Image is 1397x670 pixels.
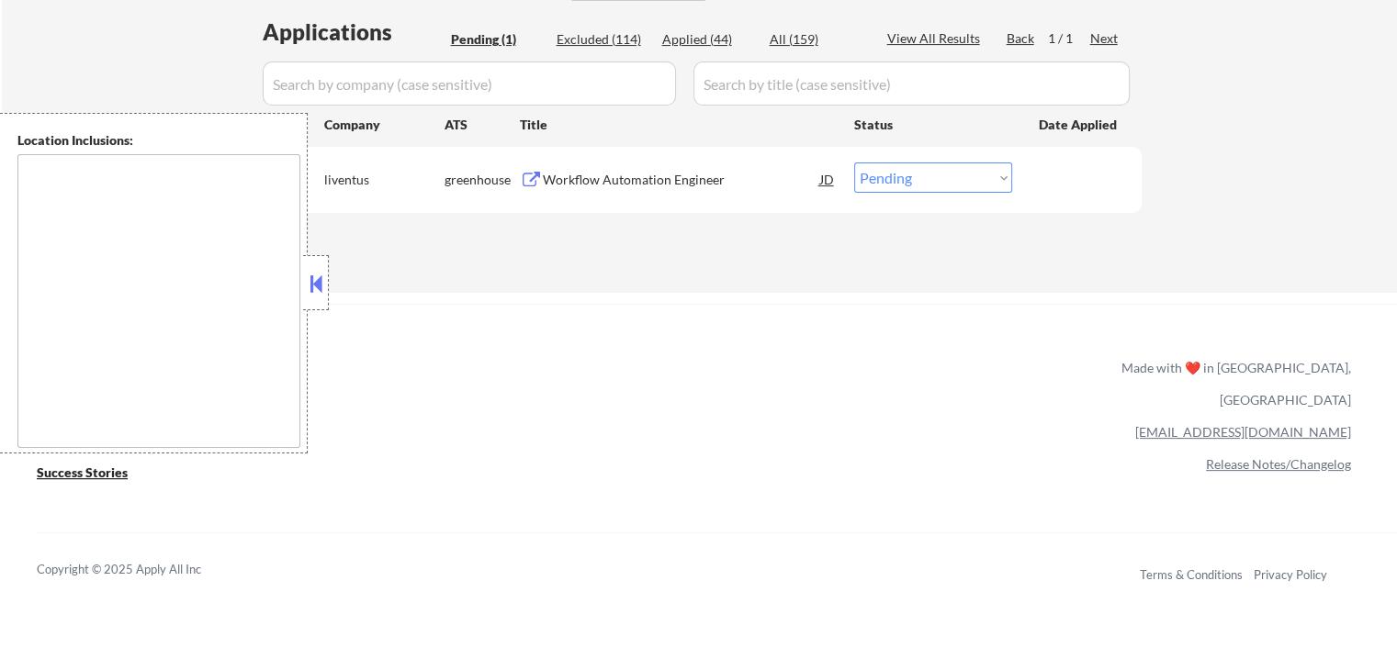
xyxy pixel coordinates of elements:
div: Pending (1) [451,30,543,49]
div: 1 / 1 [1048,29,1090,48]
div: All (159) [770,30,862,49]
div: Applications [263,21,445,43]
a: Refer & earn free applications 👯‍♀️ [37,377,738,396]
div: liventus [324,171,445,189]
div: Status [854,107,1012,140]
div: Workflow Automation Engineer [543,171,820,189]
div: View All Results [887,29,986,48]
div: JD [818,162,837,195]
u: Success Stories [37,464,128,480]
div: Copyright © 2025 Apply All Inc [37,561,248,579]
a: [EMAIL_ADDRESS][DOMAIN_NAME] [1135,424,1351,440]
div: Date Applied [1039,116,1120,134]
div: Made with ❤️ in [GEOGRAPHIC_DATA], [GEOGRAPHIC_DATA] [1114,352,1351,416]
div: Title [520,116,837,134]
div: Location Inclusions: [17,131,300,150]
div: Next [1090,29,1120,48]
div: ATS [445,116,520,134]
a: Release Notes/Changelog [1206,456,1351,472]
input: Search by company (case sensitive) [263,61,676,106]
a: Terms & Conditions [1140,567,1243,582]
div: Applied (44) [662,30,754,49]
a: Success Stories [37,463,152,486]
div: greenhouse [445,171,520,189]
div: Company [324,116,445,134]
input: Search by title (case sensitive) [693,61,1130,106]
div: Back [1007,29,1036,48]
a: Privacy Policy [1254,567,1327,582]
div: Excluded (114) [557,30,648,49]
